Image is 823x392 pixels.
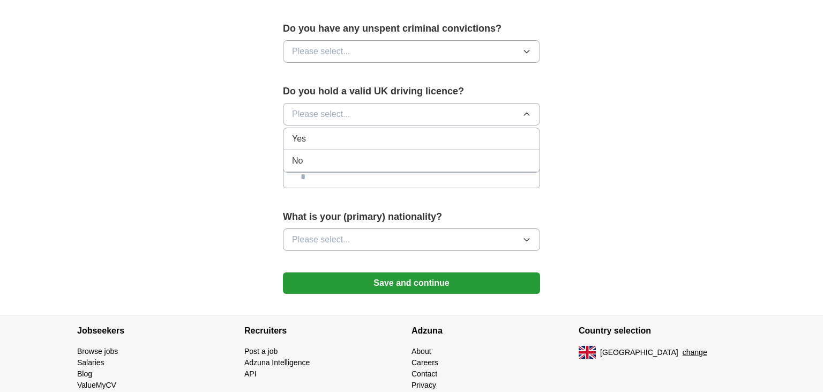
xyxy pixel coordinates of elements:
[292,233,350,246] span: Please select...
[600,347,678,358] span: [GEOGRAPHIC_DATA]
[292,132,306,145] span: Yes
[579,316,746,346] h4: Country selection
[411,358,438,367] a: Careers
[411,369,437,378] a: Contact
[292,154,303,167] span: No
[77,369,92,378] a: Blog
[683,347,707,358] button: change
[283,210,540,224] label: What is your (primary) nationality?
[283,21,540,36] label: Do you have any unspent criminal convictions?
[244,369,257,378] a: API
[77,358,104,367] a: Salaries
[244,347,278,356] a: Post a job
[283,272,540,294] button: Save and continue
[283,103,540,125] button: Please select...
[411,381,436,389] a: Privacy
[283,228,540,251] button: Please select...
[283,84,540,99] label: Do you hold a valid UK driving licence?
[77,347,118,356] a: Browse jobs
[292,108,350,121] span: Please select...
[77,381,116,389] a: ValueMyCV
[244,358,310,367] a: Adzuna Intelligence
[579,346,596,359] img: UK flag
[411,347,431,356] a: About
[283,40,540,63] button: Please select...
[292,45,350,58] span: Please select...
